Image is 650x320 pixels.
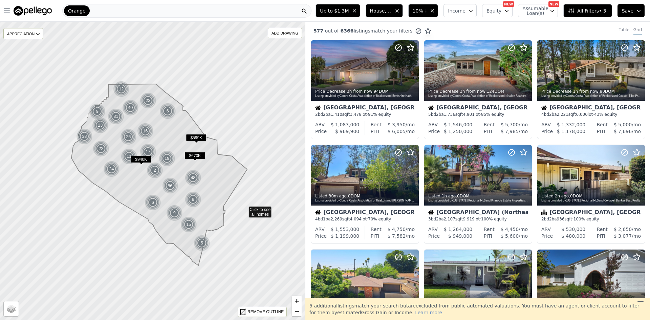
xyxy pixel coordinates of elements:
div: Listing provided by Contra Costa Association of Realtors and Mission Realtors [428,94,528,98]
span: Income [448,7,465,14]
div: 5 [194,235,210,251]
img: g1.png [92,117,109,133]
span: $ 480,000 [561,233,585,239]
div: Listing provided by Contra Costa Association of Realtors and Berkshire Hathaway HomeService [315,94,415,98]
time: 2025-09-02 22:03 [347,89,372,94]
img: g2.png [161,177,179,194]
span: 6,000 [576,112,587,117]
div: 9 [185,191,201,208]
button: Income [443,4,477,17]
img: House [315,105,321,110]
img: g1.png [122,100,139,116]
img: g1.png [140,92,156,109]
span: Learn more [415,310,442,315]
div: 48 [185,170,201,186]
div: $670K [185,152,205,162]
img: g1.png [108,108,124,125]
img: g1.png [194,235,210,251]
div: 5 bd 2 ba sqft lot · 85% equity [428,112,528,117]
div: Price [428,233,440,239]
span: 2,221 [557,112,568,117]
span: $940K [131,156,151,163]
time: 2025-09-02 17:21 [442,194,456,198]
a: Zoom out [291,306,302,316]
time: 2025-09-02 19:46 [573,89,599,94]
div: /mo [495,226,528,233]
div: /mo [605,128,641,135]
a: Price Decrease 3h from now,124DOMListing provided byContra Costa Association of Realtorsand Missi... [424,40,532,139]
div: /mo [495,121,528,128]
button: Equity [482,4,513,17]
div: 6 [159,103,176,119]
time: 2025-09-02 09:55 [460,298,474,303]
span: 577 [313,28,323,34]
div: REMOVE OUTLINE [247,309,284,315]
div: Listing provided by [US_STATE] Regional MLS and Pinnacle Estate Properties, Inc. [428,199,528,203]
img: g1.png [137,123,154,139]
button: Assumable Loan(s) [518,4,558,17]
span: 3,478 [350,112,361,117]
span: $ 5,700 [501,122,519,127]
div: 40 [122,100,138,116]
div: ARV [541,226,551,233]
span: 4,094 [350,217,361,221]
div: 6 [145,194,161,211]
button: Save [617,4,645,17]
img: g1.png [180,216,197,233]
div: 38 [76,128,92,145]
div: /mo [608,226,641,233]
span: $ 530,000 [561,227,585,232]
div: /mo [379,128,415,135]
time: 2025-09-02 16:38 [555,194,569,198]
div: Price Decrease , 80 DOM [541,89,642,94]
img: g1.png [166,205,183,221]
div: Price [541,233,553,239]
div: Grid [633,27,642,35]
span: $ 949,000 [448,233,472,239]
img: g1.png [76,128,93,145]
div: Listing provided by [US_STATE] Regional MLS and Coldwell Banker Best Realty [541,199,642,203]
span: $ 7,985 [501,129,519,134]
div: 23 [140,92,156,109]
div: Listed , 0 DOM [541,193,642,199]
div: ARV [315,121,325,128]
div: Rent [597,226,608,233]
div: 24 [103,161,120,177]
span: $ 1,178,000 [557,129,586,134]
span: 6366 [339,28,354,34]
span: $ 1,264,000 [444,227,473,232]
div: PITI [597,128,605,135]
div: 2 [147,162,163,178]
div: PITI [484,128,492,135]
img: g1.png [159,103,176,119]
div: 17 [140,144,156,160]
span: $670K [185,152,205,159]
div: Price [315,233,327,239]
span: $ 7,582 [388,233,406,239]
div: 15 [180,216,197,233]
span: Assumable Loan(s) [522,6,544,16]
img: g1.png [93,141,109,157]
span: 936 [557,217,565,221]
span: $ 969,900 [335,129,359,134]
div: Price Decrease , 94 DOM [315,89,415,94]
div: 12 [113,81,129,97]
span: $ 7,696 [614,129,632,134]
div: PITI [371,128,379,135]
span: $ 3,077 [614,233,632,239]
span: All Filters • 3 [568,7,606,14]
div: NEW [503,1,514,7]
span: − [295,307,299,315]
div: 86 [161,177,179,194]
div: Price Decrease , 124 DOM [428,89,528,94]
div: Table [619,27,629,35]
div: $940K [131,156,151,166]
span: $ 5,600 [501,233,519,239]
span: $ 5,000 [614,122,632,127]
div: Price [541,128,553,135]
div: /mo [492,233,528,239]
span: $599K [186,134,207,141]
img: House [428,105,434,110]
div: 31 [108,108,124,125]
div: Listing provided by Contra Costa Association of Realtors and Coastal Elite Properties [541,94,642,98]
